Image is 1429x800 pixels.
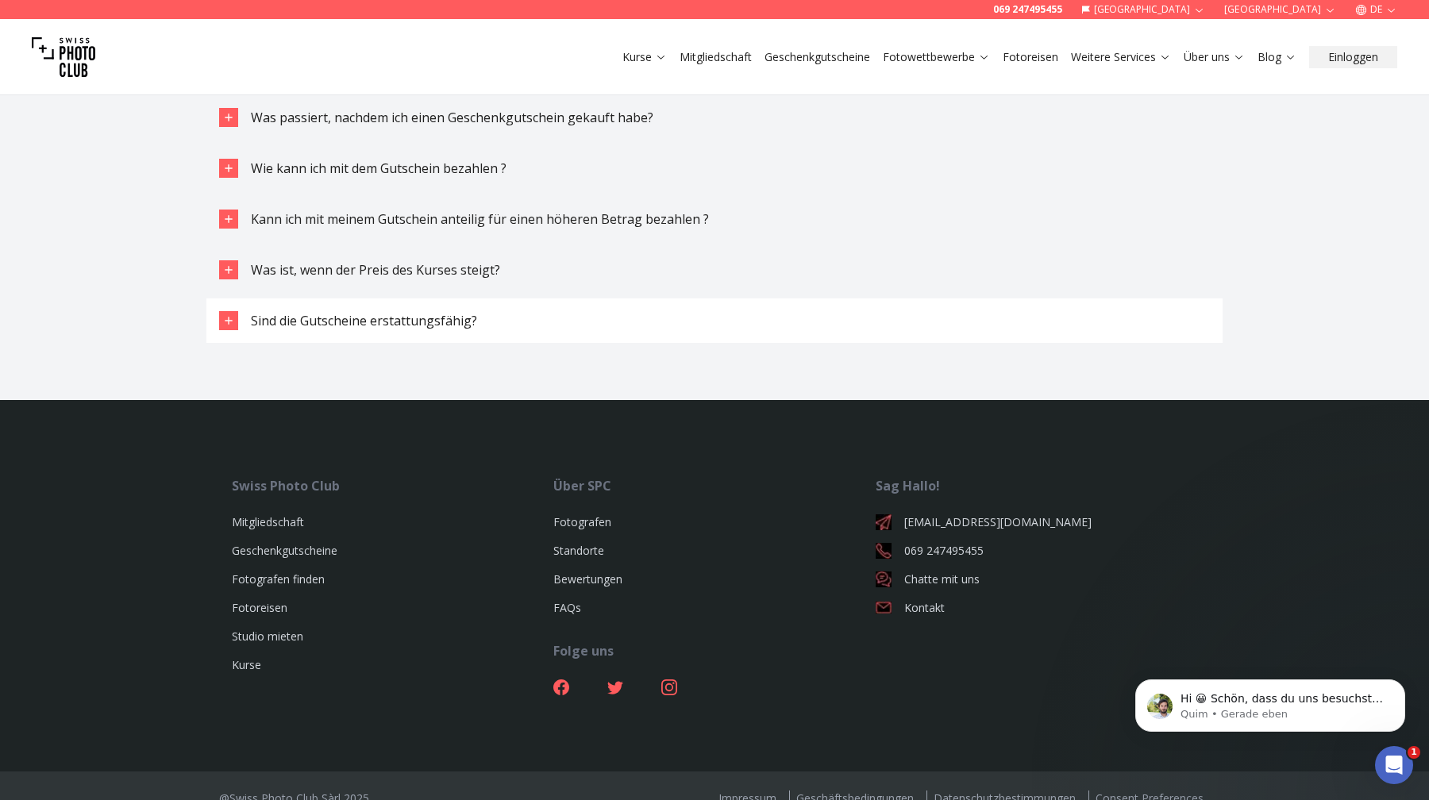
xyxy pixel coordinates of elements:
[206,197,1223,241] button: Kann ich mit meinem Gutschein anteilig für einen höheren Betrag bezahlen ?
[1177,46,1251,68] button: Über uns
[876,476,1197,495] div: Sag Hallo!
[206,298,1223,343] button: Sind die Gutscheine erstattungsfähig?
[232,600,287,615] a: Fotoreisen
[251,109,653,126] span: Was passiert, nachdem ich einen Geschenkgutschein gekauft habe?
[616,46,673,68] button: Kurse
[232,657,261,672] a: Kurse
[232,571,325,587] a: Fotografen finden
[251,160,507,177] span: Wie kann ich mit dem Gutschein bezahlen ?
[1408,746,1420,759] span: 1
[993,3,1062,16] a: 069 247495455
[876,514,1197,530] a: [EMAIL_ADDRESS][DOMAIN_NAME]
[206,248,1223,292] button: Was ist, wenn der Preis des Kurses steigt?
[1375,746,1413,784] iframe: Intercom live chat
[206,95,1223,140] button: Was passiert, nachdem ich einen Geschenkgutschein gekauft habe?
[32,25,95,89] img: Swiss photo club
[1258,49,1296,65] a: Blog
[996,46,1065,68] button: Fotoreisen
[206,146,1223,190] button: Wie kann ich mit dem Gutschein bezahlen ?
[883,49,990,65] a: Fotowettbewerbe
[1251,46,1303,68] button: Blog
[765,49,870,65] a: Geschenkgutscheine
[232,629,303,644] a: Studio mieten
[553,641,875,660] div: Folge uns
[232,543,337,558] a: Geschenkgutscheine
[758,46,876,68] button: Geschenkgutscheine
[1003,49,1058,65] a: Fotoreisen
[251,210,709,228] span: Kann ich mit meinem Gutschein anteilig für einen höheren Betrag bezahlen ?
[553,476,875,495] div: Über SPC
[1309,46,1397,68] button: Einloggen
[232,476,553,495] div: Swiss Photo Club
[1184,49,1245,65] a: Über uns
[1071,49,1171,65] a: Weitere Services
[553,514,611,529] a: Fotografen
[1111,646,1429,757] iframe: Intercom notifications Nachricht
[680,49,752,65] a: Mitgliedschaft
[232,514,304,529] a: Mitgliedschaft
[553,600,581,615] a: FAQs
[553,543,604,558] a: Standorte
[876,46,996,68] button: Fotowettbewerbe
[876,600,1197,616] a: Kontakt
[622,49,667,65] a: Kurse
[251,261,500,279] span: Was ist, wenn der Preis des Kurses steigt?
[876,543,1197,559] a: 069 247495455
[876,571,1197,587] a: Chatte mit uns
[553,571,622,587] a: Bewertungen
[1065,46,1177,68] button: Weitere Services
[251,312,477,329] span: Sind die Gutscheine erstattungsfähig?
[673,46,758,68] button: Mitgliedschaft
